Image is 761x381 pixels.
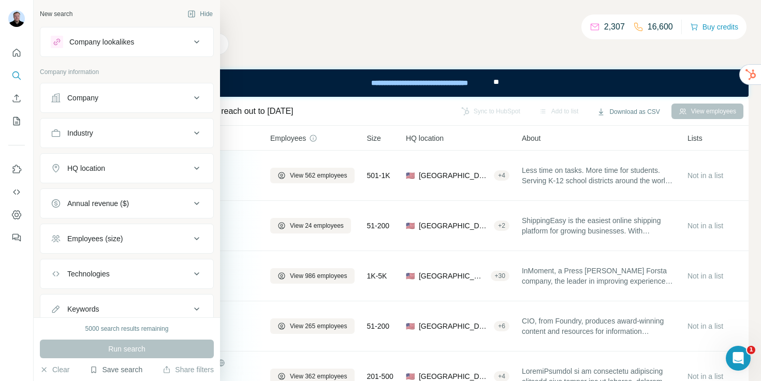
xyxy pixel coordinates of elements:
[8,206,25,224] button: Dashboard
[367,271,387,281] span: 1K-5K
[419,321,490,331] span: [GEOGRAPHIC_DATA]
[180,6,220,22] button: Hide
[367,321,390,331] span: 51-200
[419,170,490,181] span: [GEOGRAPHIC_DATA], [US_STATE]
[40,121,213,145] button: Industry
[90,12,749,27] h4: Search
[290,271,347,281] span: View 986 employees
[270,133,306,143] span: Employees
[522,165,675,186] span: Less time on tasks. More time for students. Serving K-12 school districts around the world with i...
[726,346,751,371] iframe: Intercom live chat
[604,21,625,33] p: 2,307
[406,133,444,143] span: HQ location
[648,21,673,33] p: 16,600
[69,37,134,47] div: Company lookalikes
[67,128,93,138] div: Industry
[8,228,25,247] button: Feedback
[494,221,509,230] div: + 2
[590,104,667,120] button: Download as CSV
[85,324,169,333] div: 5000 search results remaining
[90,69,749,97] iframe: Banner
[67,304,99,314] div: Keywords
[290,372,347,381] span: View 362 employees
[367,133,381,143] span: Size
[747,346,755,354] span: 1
[367,170,390,181] span: 501-1K
[406,271,415,281] span: 🇺🇸
[687,133,703,143] span: Lists
[494,171,509,180] div: + 4
[494,372,509,381] div: + 4
[8,89,25,108] button: Enrich CSV
[491,271,509,281] div: + 30
[406,221,415,231] span: 🇺🇸
[494,321,509,331] div: + 6
[270,218,351,233] button: View 24 employees
[522,133,541,143] span: About
[40,9,72,19] div: New search
[8,160,25,179] button: Use Surfe on LinkedIn
[290,171,347,180] span: View 562 employees
[40,30,213,54] button: Company lookalikes
[522,266,675,286] span: InMoment, a Press [PERSON_NAME] Forsta company, the leader in improving experiences and the highe...
[687,322,723,330] span: Not in a list
[40,297,213,321] button: Keywords
[163,364,214,375] button: Share filters
[67,93,98,103] div: Company
[67,269,110,279] div: Technologies
[406,321,415,331] span: 🇺🇸
[8,43,25,62] button: Quick start
[290,221,344,230] span: View 24 employees
[67,163,105,173] div: HQ location
[90,364,142,375] button: Save search
[270,318,355,334] button: View 265 employees
[270,168,355,183] button: View 562 employees
[419,271,487,281] span: [GEOGRAPHIC_DATA], [US_STATE]
[40,85,213,110] button: Company
[690,20,738,34] button: Buy credits
[687,171,723,180] span: Not in a list
[8,10,25,27] img: Avatar
[419,221,490,231] span: [GEOGRAPHIC_DATA], [US_STATE]
[40,156,213,181] button: HQ location
[67,233,123,244] div: Employees (size)
[40,364,69,375] button: Clear
[687,372,723,380] span: Not in a list
[40,226,213,251] button: Employees (size)
[8,66,25,85] button: Search
[40,67,214,77] p: Company information
[8,112,25,130] button: My lists
[522,215,675,236] span: ShippingEasy is the easiest online shipping platform for growing businesses. With ShippingEasy, m...
[40,191,213,216] button: Annual revenue ($)
[290,321,347,331] span: View 265 employees
[8,183,25,201] button: Use Surfe API
[522,316,675,336] span: CIO, from Foundry, produces award-winning content and resources for information technology leader...
[406,170,415,181] span: 🇺🇸
[270,268,355,284] button: View 986 employees
[367,221,390,231] span: 51-200
[687,222,723,230] span: Not in a list
[67,198,129,209] div: Annual revenue ($)
[40,261,213,286] button: Technologies
[687,272,723,280] span: Not in a list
